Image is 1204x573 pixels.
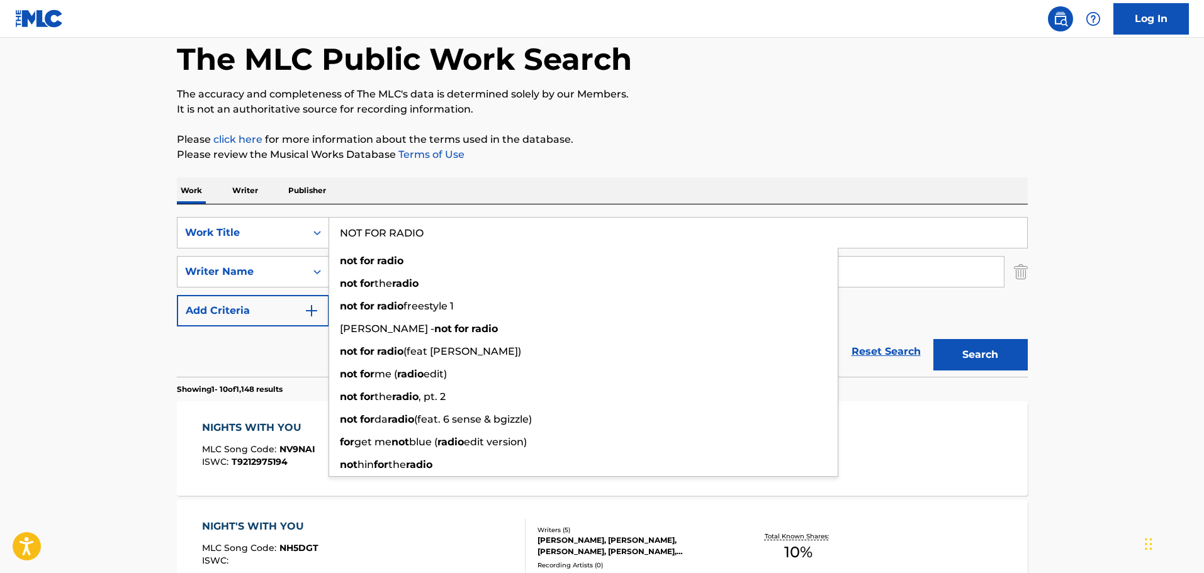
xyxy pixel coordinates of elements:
strong: for [454,323,469,335]
span: the [374,391,392,403]
button: Search [933,339,1028,370]
p: Total Known Shares: [765,531,832,541]
strong: not [391,436,409,448]
span: edit) [424,368,447,380]
div: Help [1081,6,1106,31]
p: Please review the Musical Works Database [177,147,1028,162]
a: Log In [1113,3,1189,35]
span: get me [354,436,391,448]
h1: The MLC Public Work Search [177,40,632,78]
span: ISWC : [202,555,232,566]
strong: for [360,345,374,357]
img: Delete Criterion [1014,256,1028,287]
span: blue ( [409,436,437,448]
strong: not [340,459,357,470]
iframe: Chat Widget [1141,513,1204,573]
div: Work Title [185,225,298,240]
span: MLC Song Code : [202,443,279,455]
span: (feat. 6 sense & bgizzle) [414,413,532,425]
span: NV9NAI [279,443,315,455]
span: , pt. 2 [419,391,446,403]
img: MLC Logo [15,9,64,28]
strong: for [374,459,388,470]
strong: not [340,391,357,403]
p: Writer [228,177,262,204]
p: It is not an authoritative source for recording information. [177,102,1028,117]
div: Recording Artists ( 0 ) [537,560,728,570]
div: NIGHTS WITH YOU [202,420,315,435]
strong: not [434,323,452,335]
span: T9212975194 [232,456,288,467]
p: Publisher [284,177,330,204]
strong: for [360,368,374,380]
p: Work [177,177,206,204]
a: Public Search [1048,6,1073,31]
strong: for [360,413,374,425]
img: help [1086,11,1101,26]
strong: for [360,255,374,267]
strong: radio [388,413,414,425]
span: da [374,413,388,425]
strong: radio [397,368,424,380]
strong: not [340,368,357,380]
p: Please for more information about the terms used in the database. [177,132,1028,147]
span: NH5DGT [279,542,318,554]
strong: radio [392,277,419,289]
strong: for [340,436,354,448]
button: Add Criteria [177,295,329,326]
span: me ( [374,368,397,380]
div: Writer Name [185,264,298,279]
div: NIGHT'S WITH YOU [202,519,318,534]
a: Reset Search [845,338,927,365]
span: the [388,459,406,470]
span: freestyle 1 [403,300,454,312]
span: (feat [PERSON_NAME]) [403,345,521,357]
strong: for [360,277,374,289]
img: search [1053,11,1068,26]
div: [PERSON_NAME], [PERSON_NAME], [PERSON_NAME], [PERSON_NAME], [PERSON_NAME] [537,535,728,557]
strong: radio [406,459,432,470]
span: ISWC : [202,456,232,467]
form: Search Form [177,217,1028,377]
strong: radio [437,436,464,448]
strong: not [340,413,357,425]
strong: not [340,255,357,267]
strong: radio [377,345,403,357]
strong: not [340,277,357,289]
strong: not [340,300,357,312]
strong: radio [377,255,403,267]
strong: not [340,345,357,357]
a: click here [213,133,262,145]
span: [PERSON_NAME] - [340,323,434,335]
div: Drag [1145,525,1152,563]
span: edit version) [464,436,527,448]
p: Showing 1 - 10 of 1,148 results [177,384,283,395]
div: Writers ( 5 ) [537,525,728,535]
span: the [374,277,392,289]
span: hin [357,459,374,470]
span: MLC Song Code : [202,542,279,554]
strong: for [360,300,374,312]
a: Terms of Use [396,148,464,160]
span: 10 % [784,541,813,564]
strong: radio [471,323,498,335]
p: The accuracy and completeness of The MLC's data is determined solely by our Members. [177,87,1028,102]
strong: radio [377,300,403,312]
strong: for [360,391,374,403]
strong: radio [392,391,419,403]
a: NIGHTS WITH YOUMLC Song Code:NV9NAIISWC:T9212975194Writers (5)[PERSON_NAME], [PERSON_NAME], [PERS... [177,401,1028,496]
img: 9d2ae6d4665cec9f34b9.svg [304,303,319,318]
